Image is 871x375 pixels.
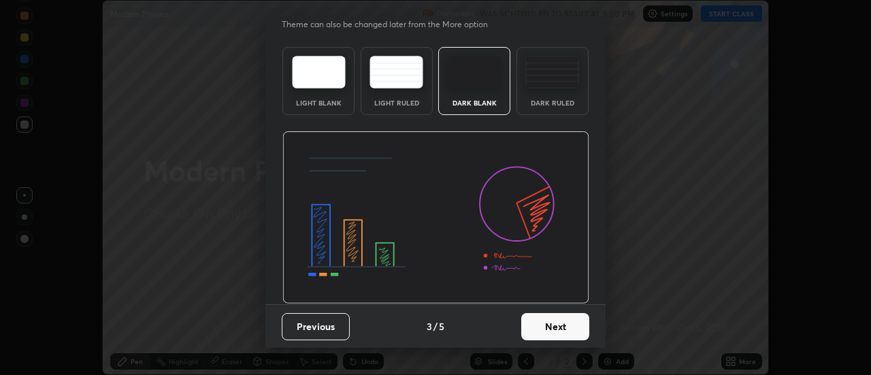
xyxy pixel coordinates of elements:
img: darkThemeBanner.d06ce4a2.svg [282,131,589,304]
button: Next [521,313,589,340]
div: Light Blank [291,99,346,106]
p: Theme can also be changed later from the More option [282,18,502,31]
button: Previous [282,313,350,340]
div: Dark Ruled [525,99,580,106]
h4: / [433,319,438,333]
img: darkRuledTheme.de295e13.svg [525,56,579,88]
img: lightTheme.e5ed3b09.svg [292,56,346,88]
h4: 5 [439,319,444,333]
img: darkTheme.f0cc69e5.svg [448,56,502,88]
img: lightRuledTheme.5fabf969.svg [369,56,423,88]
h4: 3 [427,319,432,333]
div: Light Ruled [369,99,424,106]
div: Dark Blank [447,99,502,106]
